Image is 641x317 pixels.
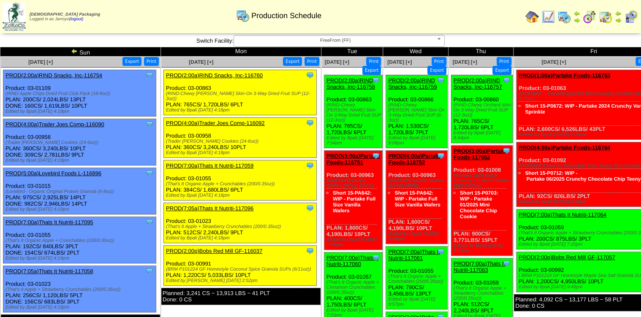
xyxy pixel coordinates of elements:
div: (RIND-Chewy [PERSON_NAME] Skin-On 3-Way Dried Fruit SUP (12-3oz)) [326,103,382,123]
div: Product: 03-01055 PLAN: 790CS / 3,456LBS / 13PLT [386,247,447,309]
td: Tue [321,47,383,57]
img: Tooltip [306,71,314,79]
button: Export [122,57,141,66]
a: PROD(4:00a)Trader Joes Comp-116090 [5,121,104,127]
img: calendarprod.gif [557,10,571,24]
div: (That's It Organic Apple + Cinnamon Crunchables (200/0.35oz)) [326,280,382,295]
a: PROD(2:00p)Bobs Red Mill GF-116037 [166,248,262,254]
div: Edited by Bpali [DATE] 9:39pm [454,243,512,253]
a: PROD(7:00a)Thats It Nutriti-117063 [454,260,505,273]
button: Print [497,57,511,66]
a: PROD(2:00a)RIND Snacks, Inc-116759 [388,77,437,90]
img: Tooltip [145,267,154,275]
span: Logged in as Jarroyo [30,12,100,22]
div: (That's It Organic Apple + Crunchables (200/0.35oz)) [388,274,447,284]
a: PROD(2:00a)RIND Snacks, Inc-116760 [166,72,263,79]
a: PROD(4:00a)Trader Joes Comp-116092 [166,120,265,126]
div: Edited by Bpali [DATE] 7:54pm [326,135,382,146]
div: (That's It Apple + Strawberry Crunchables (200/0.35oz)) [5,287,156,292]
a: Short 15-PA642: WIP - Partake Full Size Vanilla Wafers [333,190,375,214]
div: (RIND-Chewy [PERSON_NAME] Skin-On 3-Way Dried Fruit SUP (12-3oz)) [166,91,316,101]
a: PROD(5:00a)Lovebird Foods L-116896 [5,170,101,176]
button: Print [366,57,381,66]
button: Print [144,57,159,66]
a: PROD(7:05a)Thats It Nutriti-117058 [5,268,93,274]
div: (Partake 2024 BULK Crunchy CC Mini Cookies (100-0.67oz)) [454,173,512,188]
button: Print [304,57,319,66]
div: Product: 03-01055 PLAN: 384CS / 1,680LBS / 6PLT [164,160,317,200]
div: Edited by Bpali [DATE] 7:53pm [326,237,382,247]
img: Tooltip [502,76,511,84]
td: Mon [161,47,321,57]
a: PROD(7:00a)Thats It Nutriti-117061 [388,249,440,261]
img: arrowleft.gif [573,10,580,17]
div: Product: 03-01109 PLAN: 200CS / 2,024LBS / 13PLT DONE: 160CS / 1,619LBS / 10PLT [3,70,156,117]
a: PROD(7:05a)Thats It Nutriti-117096 [166,205,253,211]
div: (That's It Organic Apple + Strawberry Crunchables (200/0.35oz)) [454,286,512,301]
img: calendarprod.gif [236,9,250,22]
a: PROD(7:00a)Thats It Nutriti-117059 [166,163,253,169]
a: [DATE] [+] [453,59,477,65]
a: [DATE] [+] [387,59,412,65]
div: Product: 03-00863 PLAN: 765CS / 1,720LBS / 6PLT [324,75,383,148]
div: (Lovebird - Organic Original Protein Granola (6-8oz)) [5,189,156,194]
img: arrowright.gif [573,17,580,24]
div: Edited by Bpali [DATE] 8:05pm [388,231,447,241]
div: (PARTAKE-Vanilla Wafers (6/7oz) CRTN) [326,178,382,188]
div: Edited by Bpali [DATE] 8:44pm [454,130,512,141]
img: Tooltip [145,120,154,128]
img: zoroco-logo-small.webp [3,3,26,31]
a: PROD(2:00a)RIND Snacks, Inc-116754 [5,72,102,79]
div: Product: 03-00860 PLAN: 765CS / 1,720LBS / 6PLT [451,75,512,143]
div: Edited by Bpali [DATE] 4:18pm [166,236,316,241]
div: Edited by Bpali [DATE] 4:19pm [5,158,156,163]
div: Product: 03-00863 PLAN: 765CS / 1,720LBS / 6PLT [164,70,317,115]
button: Export [362,66,381,75]
div: Planned: 3,241 CS ~ 13,913 LBS ~ 41 PLT Done: 0 CS [161,288,320,305]
div: (That's It Apple + Strawberry Crunchables (200/0.35oz)) [166,224,316,229]
div: Edited by Bpali [DATE] 4:19pm [5,207,156,212]
a: PROD(2:00a)RIND Snacks, Inc-116757 [454,77,502,90]
button: Export [492,66,511,75]
div: Edited by Bpali [DATE] 4:19pm [5,109,156,114]
div: Product: 03-01055 PLAN: 192CS / 840LBS / 3PLT DONE: 154CS / 674LBS / 2PLT [3,217,156,263]
a: Short 15-P0703: WIP - Partake 01/2025 Mini Chocolate Chip Cookie [460,190,498,219]
img: Tooltip [372,253,380,262]
img: arrowleft.gif [615,10,622,17]
div: Edited by Bpali [DATE] 4:18pm [5,305,156,310]
span: FreeFrom (FF) [237,35,433,46]
div: Product: 03-01023 PLAN: 512CS / 2,240LBS / 9PLT [164,203,317,243]
a: PROD(4:00a)Partake Foods-116764 [519,144,610,151]
div: (RIND Apple Chips Dried Fruit Club Pack (18-9oz)) [5,91,156,96]
img: Tooltip [502,259,511,268]
a: [DATE] [+] [541,59,566,65]
a: PROD(3:00a)Partake Foods-117052 [454,148,507,160]
img: Tooltip [306,247,314,255]
div: Product: 03-00963 PLAN: 1,600CS / 4,190LBS / 10PLT [324,151,383,250]
div: Product: 03-00963 PLAN: 1,600CS / 4,190LBS / 10PLT [386,151,447,244]
img: Tooltip [502,146,511,155]
a: PROD(1:00a)Partake Foods-116753 [519,72,610,79]
img: calendarinout.gif [599,10,612,24]
div: (That's It Organic Apple + Crunchables (200/0.35oz)) [166,182,316,187]
div: (RIND-Chewy [PERSON_NAME] Skin-On 3-Way Dried Fruit SUP (6-3oz)) [388,103,447,123]
img: Tooltip [437,76,445,84]
td: Sun [0,47,161,57]
div: Edited by Bpali [DATE] 4:19pm [5,256,156,261]
div: Edited by [PERSON_NAME] [DATE] 2:52pm [166,278,316,283]
img: home.gif [525,10,539,24]
a: PROD(3:00a)Partake Foods-116751 [326,153,380,165]
img: Tooltip [306,204,314,212]
a: [DATE] [+] [28,59,53,65]
img: Tooltip [306,119,314,127]
img: Tooltip [145,71,154,79]
img: Tooltip [372,76,380,84]
button: Export [283,57,302,66]
span: [DATE] [+] [189,59,213,65]
img: Tooltip [306,161,314,170]
div: Product: 03-01015 PLAN: 975CS / 2,925LBS / 14PLT DONE: 982CS / 2,946LBS / 14PLT [3,168,156,214]
div: Product: 03-00958 PLAN: 360CS / 3,240LBS / 10PLT [164,118,317,158]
